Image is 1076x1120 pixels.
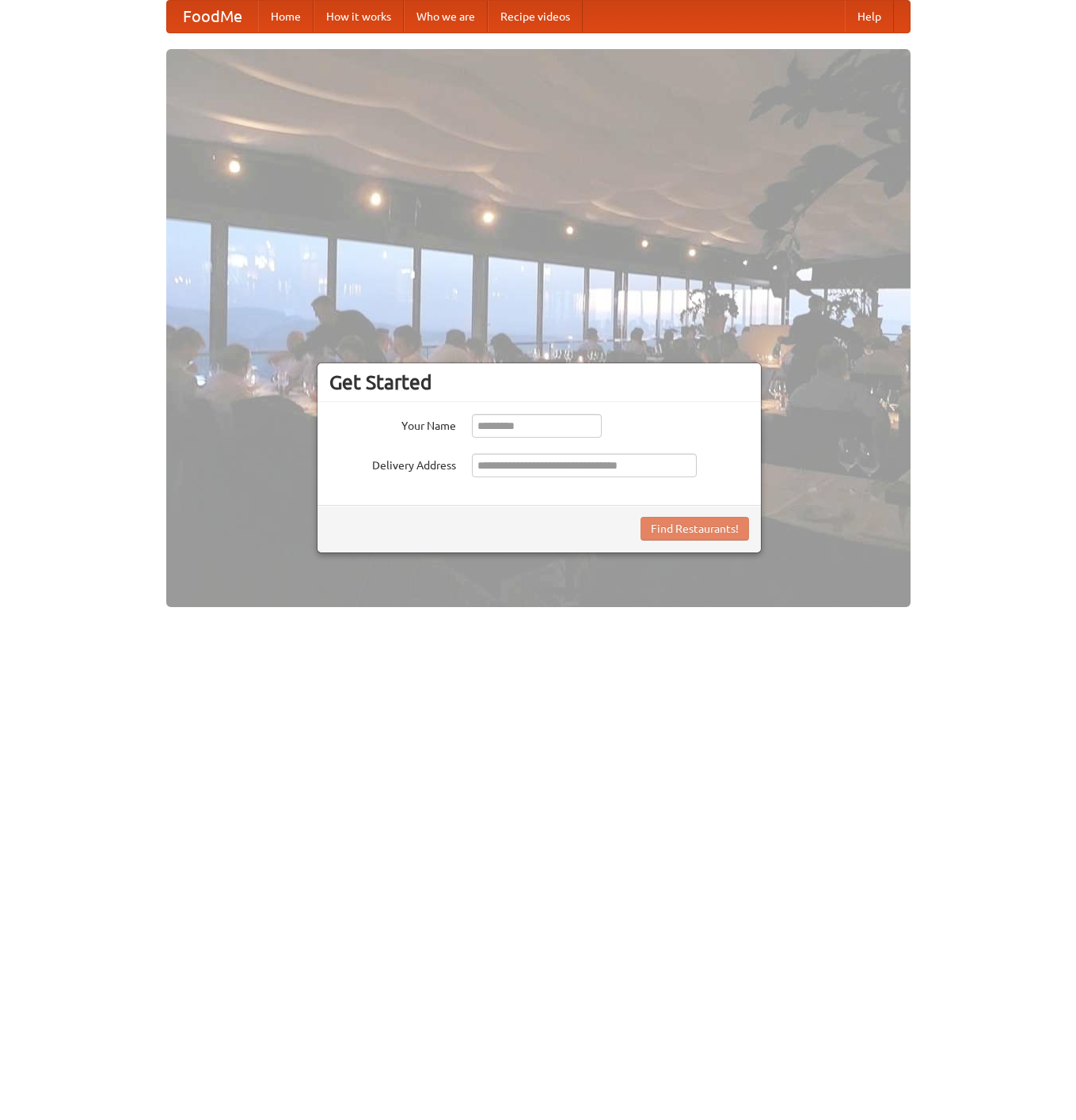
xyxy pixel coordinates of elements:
[404,1,488,32] a: Who we are
[845,1,894,32] a: Help
[167,1,258,32] a: FoodMe
[314,1,404,32] a: How it works
[329,414,456,434] label: Your Name
[488,1,583,32] a: Recipe videos
[258,1,314,32] a: Home
[329,454,456,473] label: Delivery Address
[641,517,749,541] button: Find Restaurants!
[329,370,749,394] h3: Get Started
